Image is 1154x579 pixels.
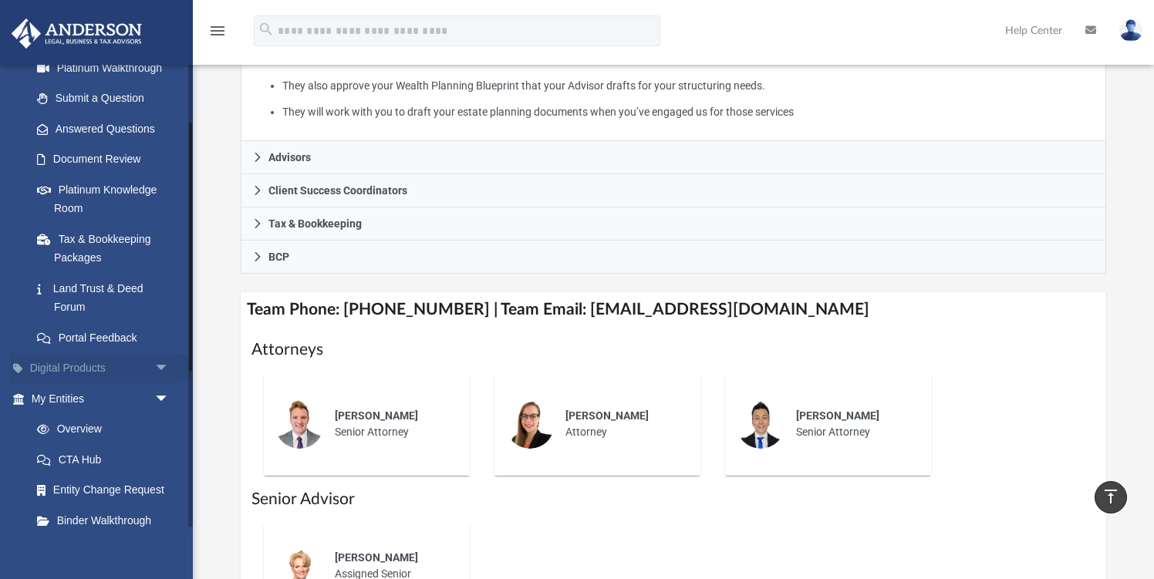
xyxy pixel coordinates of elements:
[282,103,1094,122] li: They will work with you to draft your estate planning documents when you’ve engaged us for those ...
[22,322,193,353] a: Portal Feedback
[208,22,227,40] i: menu
[505,399,555,449] img: thumbnail
[268,218,362,229] span: Tax & Bookkeeping
[154,353,185,385] span: arrow_drop_down
[282,76,1094,96] li: They also approve your Wealth Planning Blueprint that your Advisor drafts for your structuring ne...
[241,141,1105,174] a: Advisors
[785,397,920,451] div: Senior Attorney
[241,174,1105,207] a: Client Success Coordinators
[22,113,193,144] a: Answered Questions
[241,207,1105,241] a: Tax & Bookkeeping
[22,444,193,475] a: CTA Hub
[275,399,324,449] img: thumbnail
[268,152,311,163] span: Advisors
[22,174,193,224] a: Platinum Knowledge Room
[208,29,227,40] a: menu
[22,83,193,114] a: Submit a Question
[1102,487,1120,506] i: vertical_align_top
[565,409,649,422] span: [PERSON_NAME]
[555,397,690,451] div: Attorney
[154,383,185,415] span: arrow_drop_down
[335,551,418,564] span: [PERSON_NAME]
[22,144,193,175] a: Document Review
[22,273,193,322] a: Land Trust & Deed Forum
[22,52,193,83] a: Platinum Walkthrough
[1095,481,1127,513] a: vertical_align_top
[335,409,418,422] span: [PERSON_NAME]
[258,21,275,38] i: search
[324,397,459,451] div: Senior Attorney
[268,251,289,262] span: BCP
[22,505,193,536] a: Binder Walkthrough
[251,488,1095,510] h1: Senior Advisor
[22,224,193,273] a: Tax & Bookkeeping Packages
[241,241,1105,274] a: BCP
[11,383,193,414] a: My Entitiesarrow_drop_down
[241,292,1105,327] h4: Team Phone: [PHONE_NUMBER] | Team Email: [EMAIL_ADDRESS][DOMAIN_NAME]
[11,353,193,384] a: Digital Productsarrow_drop_down
[1119,19,1142,42] img: User Pic
[22,475,193,506] a: Entity Change Request
[736,399,785,449] img: thumbnail
[251,338,1095,361] h1: Attorneys
[796,409,879,422] span: [PERSON_NAME]
[7,19,147,49] img: Anderson Advisors Platinum Portal
[22,414,193,445] a: Overview
[268,185,407,196] span: Client Success Coordinators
